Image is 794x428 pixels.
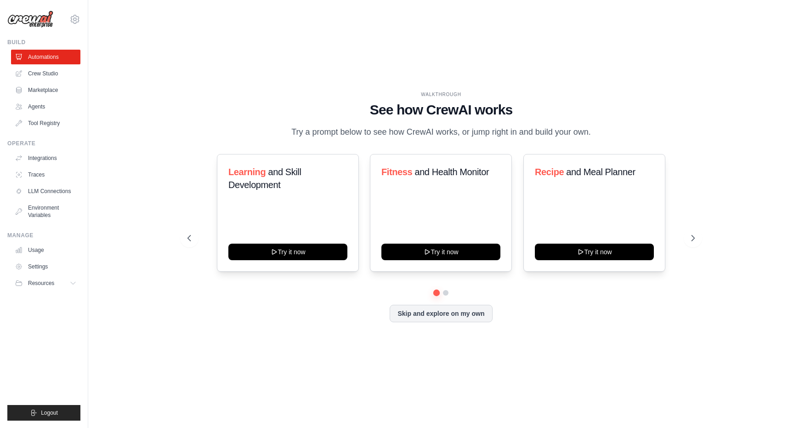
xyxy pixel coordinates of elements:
a: Crew Studio [11,66,80,81]
div: Operate [7,140,80,147]
a: Marketplace [11,83,80,97]
div: Manage [7,232,80,239]
button: Skip and explore on my own [390,305,492,322]
a: Tool Registry [11,116,80,131]
span: Fitness [381,167,412,177]
a: Integrations [11,151,80,165]
button: Logout [7,405,80,421]
div: Build [7,39,80,46]
a: Environment Variables [11,200,80,223]
a: Settings [11,259,80,274]
span: and Health Monitor [415,167,489,177]
h1: See how CrewAI works [187,102,695,118]
span: Recipe [535,167,564,177]
a: Agents [11,99,80,114]
span: Learning [228,167,266,177]
button: Try it now [228,244,347,260]
img: Logo [7,11,53,28]
button: Resources [11,276,80,291]
a: Traces [11,167,80,182]
span: Resources [28,280,54,287]
span: and Skill Development [228,167,301,190]
div: WALKTHROUGH [187,91,695,98]
button: Try it now [535,244,654,260]
span: and Meal Planner [566,167,635,177]
a: LLM Connections [11,184,80,199]
span: Logout [41,409,58,417]
button: Try it now [381,244,500,260]
a: Usage [11,243,80,257]
a: Automations [11,50,80,64]
p: Try a prompt below to see how CrewAI works, or jump right in and build your own. [287,126,595,139]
